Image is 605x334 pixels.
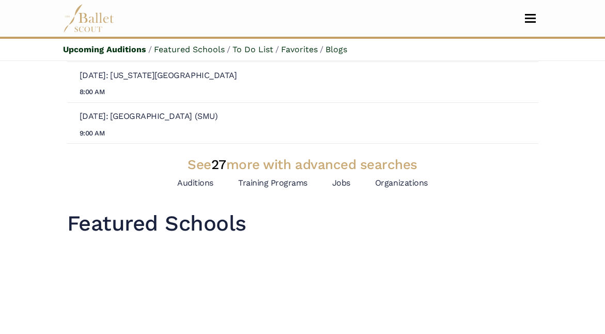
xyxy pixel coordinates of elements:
h4: [DATE]: [80,111,108,122]
h3: See more with advanced searches [67,156,538,174]
a: To Do List [232,44,273,54]
a: Organizations [375,178,428,188]
a: Blogs [325,44,347,54]
a: Upcoming Auditions [63,44,146,54]
a: Auditions [177,178,213,188]
h1: Featured Schools [67,209,538,237]
a: Favorites [281,44,318,54]
button: Toggle navigation [518,13,542,23]
a: Jobs [332,178,350,188]
a: Training Programs [238,178,307,188]
span: 27 [211,157,226,172]
h4: [DATE]: [80,70,108,81]
h4: [GEOGRAPHIC_DATA] (SMU) [110,111,218,122]
h4: [US_STATE][GEOGRAPHIC_DATA] [110,70,237,81]
h6: 9:00 AM [80,129,105,138]
h6: 8:00 AM [80,88,105,97]
a: Featured Schools [154,44,225,54]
